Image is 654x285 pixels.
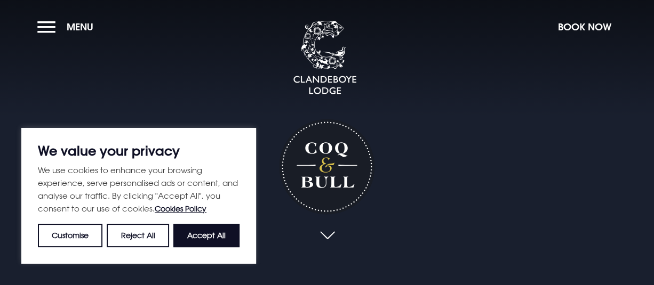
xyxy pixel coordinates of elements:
[21,128,256,264] div: We value your privacy
[38,224,102,247] button: Customise
[37,15,99,38] button: Menu
[293,21,357,95] img: Clandeboye Lodge
[107,224,169,247] button: Reject All
[38,144,240,157] p: We value your privacy
[38,164,240,215] p: We use cookies to enhance your browsing experience, serve personalised ads or content, and analys...
[155,204,206,213] a: Cookies Policy
[67,21,93,33] span: Menu
[173,224,240,247] button: Accept All
[279,119,374,214] h1: Coq & Bull
[553,15,617,38] button: Book Now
